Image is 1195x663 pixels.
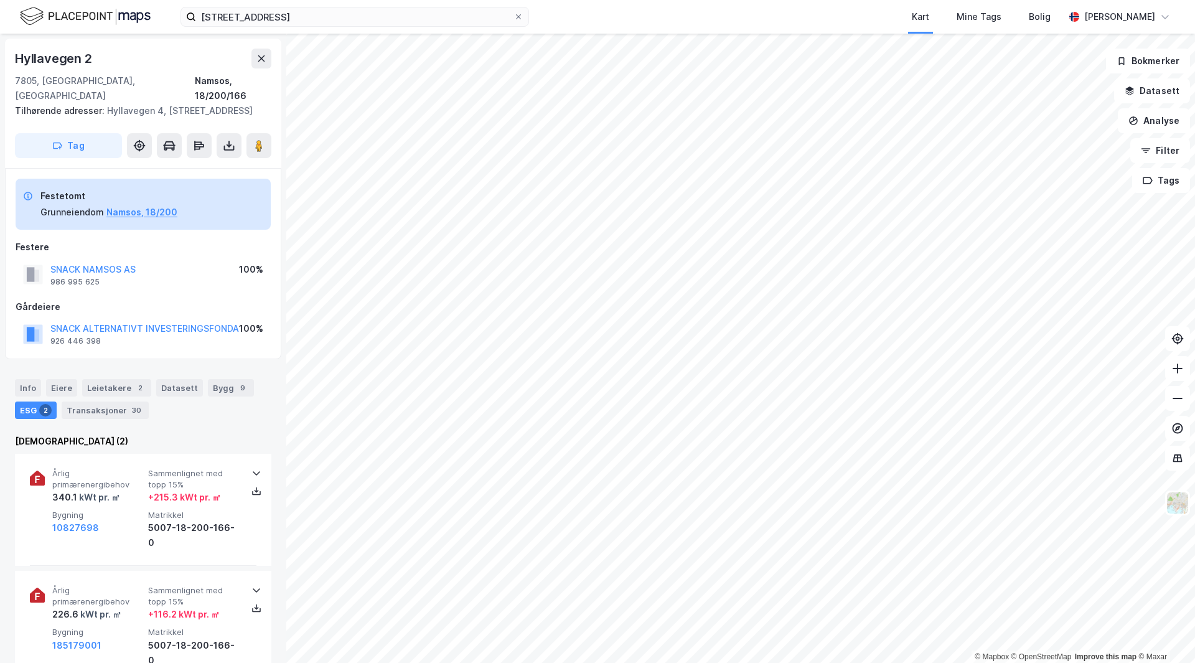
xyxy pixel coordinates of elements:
div: Hyllavegen 4, [STREET_ADDRESS] [15,103,261,118]
div: Festetomt [40,189,177,204]
a: OpenStreetMap [1011,652,1072,661]
div: Bygg [208,379,254,397]
button: Filter [1130,138,1190,163]
div: 926 446 398 [50,336,101,346]
div: Leietakere [82,379,151,397]
div: [PERSON_NAME] [1084,9,1155,24]
iframe: Chat Widget [1133,603,1195,663]
div: + 116.2 kWt pr. ㎡ [148,607,220,622]
div: 30 [129,404,144,416]
div: Datasett [156,379,203,397]
button: 185179001 [52,638,101,653]
div: + 215.3 kWt pr. ㎡ [148,490,221,505]
div: 2 [134,382,146,394]
div: 2 [39,404,52,416]
div: 340.1 [52,490,120,505]
div: 100% [239,262,263,277]
div: 226.6 [52,607,121,622]
div: 100% [239,321,263,336]
div: Info [15,379,41,397]
div: Bolig [1029,9,1051,24]
button: Analyse [1118,108,1190,133]
img: logo.f888ab2527a4732fd821a326f86c7f29.svg [20,6,151,27]
div: 9 [237,382,249,394]
div: Eiere [46,379,77,397]
a: Mapbox [975,652,1009,661]
div: Transaksjoner [62,402,149,419]
div: 986 995 625 [50,277,100,287]
div: 5007-18-200-166-0 [148,520,239,550]
div: Grunneiendom [40,205,104,220]
div: Mine Tags [957,9,1001,24]
div: Gårdeiere [16,299,271,314]
span: Matrikkel [148,510,239,520]
div: Kart [912,9,929,24]
div: kWt pr. ㎡ [78,607,121,622]
div: ESG [15,402,57,419]
span: Sammenlignet med topp 15% [148,468,239,490]
button: Namsos, 18/200 [106,205,177,220]
span: Sammenlignet med topp 15% [148,585,239,607]
div: Hyllavegen 2 [15,49,95,68]
span: Årlig primærenergibehov [52,468,143,490]
button: Tags [1132,168,1190,193]
div: [DEMOGRAPHIC_DATA] (2) [15,434,271,449]
div: Festere [16,240,271,255]
button: Tag [15,133,122,158]
button: 10827698 [52,520,99,535]
div: Kontrollprogram for chat [1133,603,1195,663]
button: Bokmerker [1106,49,1190,73]
span: Matrikkel [148,627,239,637]
div: 7805, [GEOGRAPHIC_DATA], [GEOGRAPHIC_DATA] [15,73,195,103]
div: kWt pr. ㎡ [77,490,120,505]
span: Tilhørende adresser: [15,105,107,116]
span: Bygning [52,510,143,520]
span: Årlig primærenergibehov [52,585,143,607]
input: Søk på adresse, matrikkel, gårdeiere, leietakere eller personer [196,7,513,26]
img: Z [1166,491,1189,515]
a: Improve this map [1075,652,1136,661]
div: Namsos, 18/200/166 [195,73,271,103]
button: Datasett [1114,78,1190,103]
span: Bygning [52,627,143,637]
